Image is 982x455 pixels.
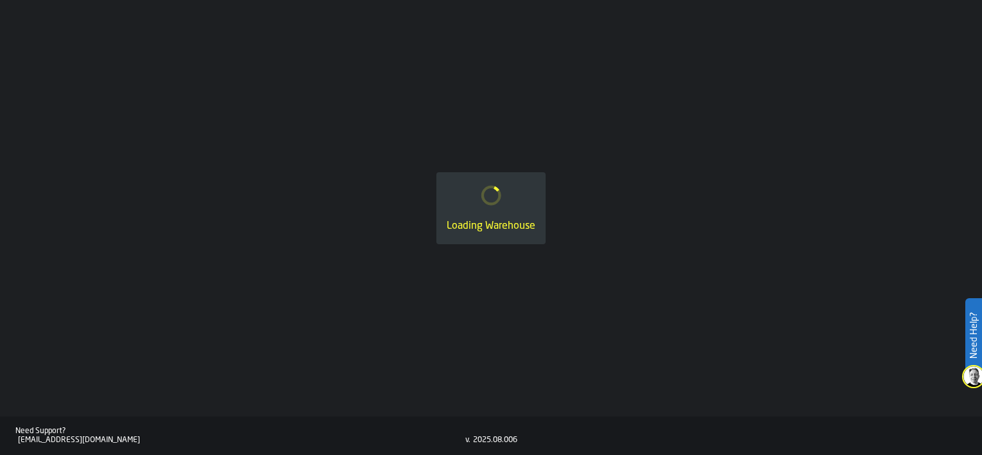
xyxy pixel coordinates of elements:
[473,436,517,445] div: 2025.08.006
[15,427,465,436] div: Need Support?
[465,436,470,445] div: v.
[967,299,981,371] label: Need Help?
[447,219,535,234] div: Loading Warehouse
[18,436,465,445] div: [EMAIL_ADDRESS][DOMAIN_NAME]
[15,427,465,445] a: Need Support?[EMAIL_ADDRESS][DOMAIN_NAME]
